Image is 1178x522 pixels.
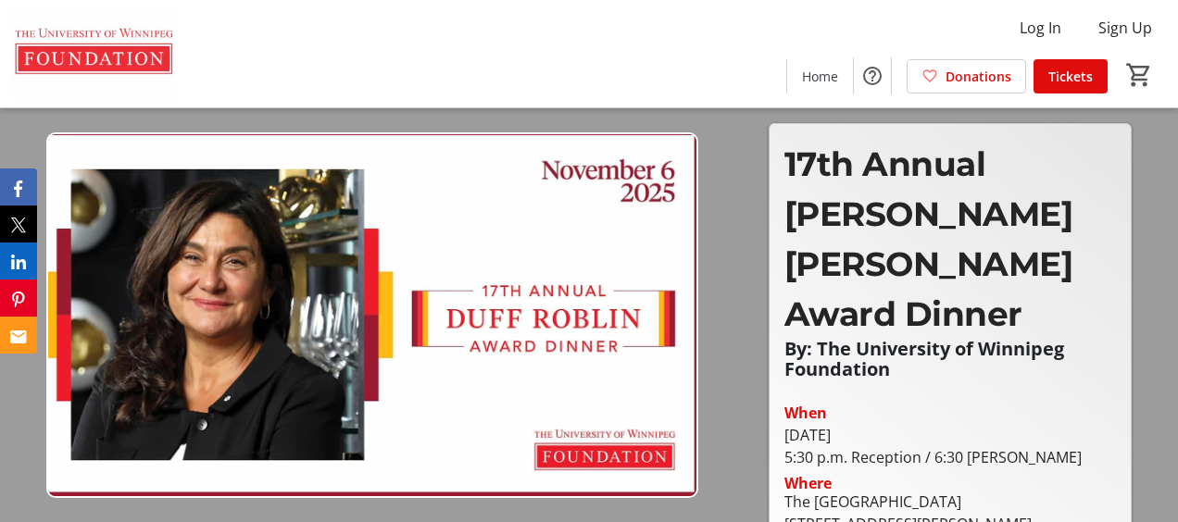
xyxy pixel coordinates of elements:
[784,476,832,491] div: Where
[11,7,176,100] img: The U of W Foundation's Logo
[1020,17,1061,39] span: Log In
[1048,67,1093,86] span: Tickets
[784,402,827,424] div: When
[1034,59,1108,93] a: Tickets
[784,339,1116,379] p: By: The University of Winnipeg Foundation
[1084,13,1167,43] button: Sign Up
[854,57,891,94] button: Help
[787,59,853,93] a: Home
[1122,58,1156,92] button: Cart
[802,67,838,86] span: Home
[46,132,698,499] img: Campaign CTA Media Photo
[784,424,1116,468] div: [DATE] 5:30 p.m. Reception / 6:30 [PERSON_NAME]
[784,143,1073,334] span: 17th Annual [PERSON_NAME] [PERSON_NAME] Award Dinner
[1005,13,1076,43] button: Log In
[784,491,1032,513] div: The [GEOGRAPHIC_DATA]
[907,59,1026,93] a: Donations
[946,67,1011,86] span: Donations
[1098,17,1152,39] span: Sign Up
